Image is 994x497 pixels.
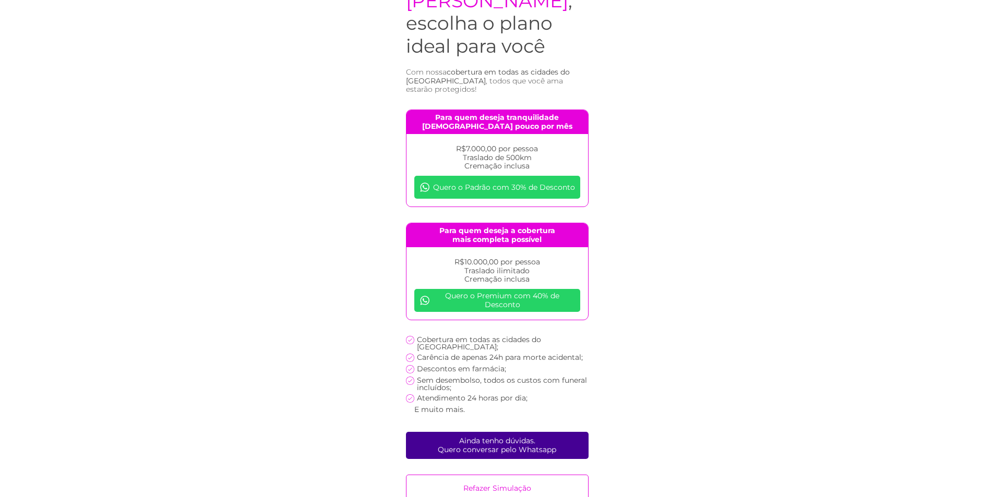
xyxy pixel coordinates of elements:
[414,258,580,284] p: R$10.000,00 por pessoa Traslado ilimitado Cremação inclusa
[417,394,528,402] p: Atendimento 24 horas por dia;
[414,406,465,413] p: E muito mais.
[417,365,506,372] p: Descontos em farmácia;
[417,354,583,361] p: Carência de apenas 24h para morte acidental;
[406,223,588,247] h4: Para quem deseja a cobertura mais completa possível
[406,377,414,385] img: check icon
[414,144,580,171] p: R$7.000,00 por pessoa Traslado de 500km Cremação inclusa
[406,432,589,459] a: Ainda tenho dúvidas.Quero conversar pelo Whatsapp
[406,67,570,86] span: cobertura em todas as cidades do [GEOGRAPHIC_DATA]
[406,365,414,373] img: check icon
[414,289,580,312] a: Quero o Premium com 40% de Desconto
[406,68,589,94] h3: Com nossa , todos que você ama estarão protegidos!
[417,336,589,350] p: Cobertura em todas as cidades do [GEOGRAPHIC_DATA];
[406,110,588,134] h4: Para quem deseja tranquilidade [DEMOGRAPHIC_DATA] pouco por mês
[420,182,430,192] img: whatsapp
[420,295,430,306] img: whatsapp
[406,336,414,344] img: check icon
[414,176,580,199] a: Quero o Padrão com 30% de Desconto
[406,354,414,362] img: check icon
[406,394,414,403] img: check icon
[417,377,589,391] p: Sem desembolso, todos os custos com funeral incluídos;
